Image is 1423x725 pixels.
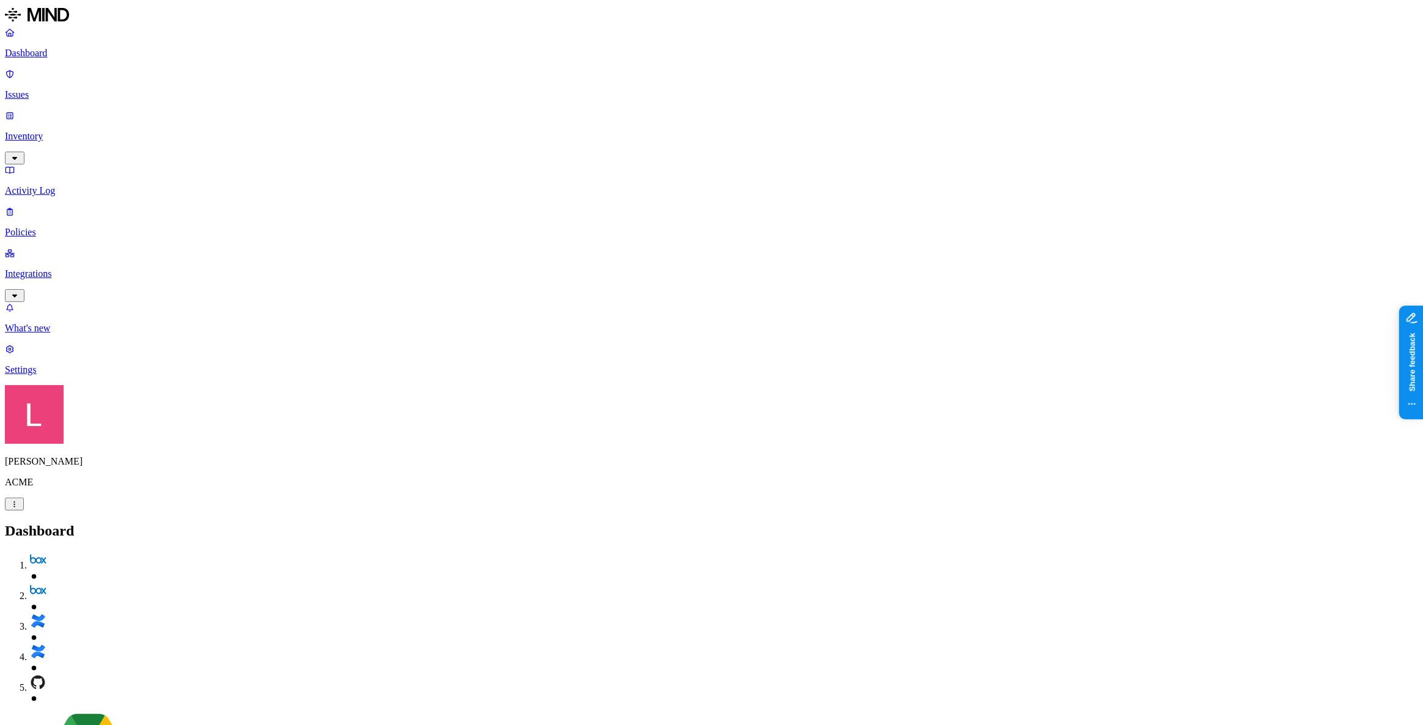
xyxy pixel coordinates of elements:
a: Issues [5,68,1418,100]
a: MIND [5,5,1418,27]
a: Dashboard [5,27,1418,59]
p: Issues [5,89,1418,100]
img: confluence.svg [29,613,46,630]
p: What's new [5,323,1418,334]
p: Inventory [5,131,1418,142]
p: Activity Log [5,185,1418,196]
p: ACME [5,477,1418,488]
p: Policies [5,227,1418,238]
img: confluence.svg [29,643,46,660]
a: What's new [5,302,1418,334]
img: box.svg [29,551,46,569]
p: Integrations [5,268,1418,279]
a: Activity Log [5,164,1418,196]
p: Settings [5,364,1418,375]
a: Integrations [5,248,1418,300]
img: github.svg [29,674,46,691]
h2: Dashboard [5,523,1418,539]
img: MIND [5,5,69,24]
a: Settings [5,344,1418,375]
img: box.svg [29,582,46,599]
p: Dashboard [5,48,1418,59]
a: Inventory [5,110,1418,163]
img: Landen Brown [5,385,64,444]
a: Policies [5,206,1418,238]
